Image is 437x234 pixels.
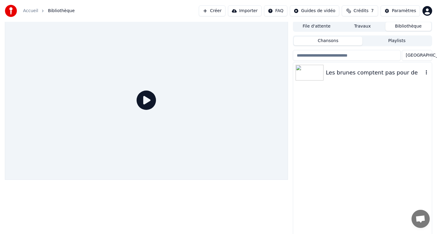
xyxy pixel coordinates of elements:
nav: breadcrumb [23,8,75,14]
span: Crédits [354,8,368,14]
div: Paramètres [392,8,416,14]
img: youka [5,5,17,17]
button: Créer [199,5,225,16]
button: Importer [228,5,262,16]
a: Accueil [23,8,38,14]
button: Bibliothèque [385,22,431,31]
button: FAQ [264,5,287,16]
button: Crédits7 [342,5,378,16]
button: Travaux [340,22,385,31]
span: Bibliothèque [48,8,75,14]
button: File d'attente [294,22,340,31]
div: Ouvrir le chat [412,210,430,228]
button: Playlists [362,37,431,45]
button: Chansons [294,37,363,45]
button: Guides de vidéo [290,5,339,16]
button: Paramètres [381,5,420,16]
div: Les brunes comptent pas pour de [326,68,423,77]
span: 7 [371,8,374,14]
